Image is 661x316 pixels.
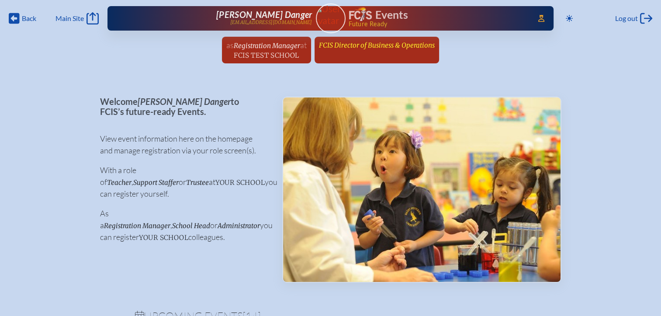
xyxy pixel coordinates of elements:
[615,14,638,23] span: Log out
[186,178,209,187] span: Trustee
[315,37,438,53] a: FCIS Director of Business & Operations
[226,40,234,50] span: as
[172,222,210,230] span: School Head
[300,40,307,50] span: at
[316,3,346,33] a: User Avatar
[100,208,268,243] p: As a , or you can register colleagues.
[348,21,526,27] span: Future Ready
[139,233,188,242] span: your school
[22,14,36,23] span: Back
[133,178,179,187] span: Support Staffer
[230,20,312,25] p: [EMAIL_ADDRESS][DOMAIN_NAME]
[55,12,98,24] a: Main Site
[104,222,170,230] span: Registration Manager
[107,178,132,187] span: Teacher
[223,37,310,63] a: asRegistration ManageratFCIS Test School
[100,164,268,200] p: With a role of , or at you can register yourself.
[349,7,526,27] div: FCIS Events — Future ready
[218,222,260,230] span: Administrator
[215,178,265,187] span: your school
[234,42,300,50] span: Registration Manager
[55,14,84,23] span: Main Site
[283,97,561,282] img: Events
[135,10,312,27] a: [PERSON_NAME] Danger[EMAIL_ADDRESS][DOMAIN_NAME]
[312,3,349,26] img: User Avatar
[234,51,299,59] span: FCIS Test School
[100,133,268,156] p: View event information here on the homepage and manage registration via your role screen(s).
[138,96,231,107] span: [PERSON_NAME] Danger
[216,9,312,20] span: [PERSON_NAME] Danger
[100,97,268,116] p: Welcome to FCIS’s future-ready Events.
[319,41,435,49] span: FCIS Director of Business & Operations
